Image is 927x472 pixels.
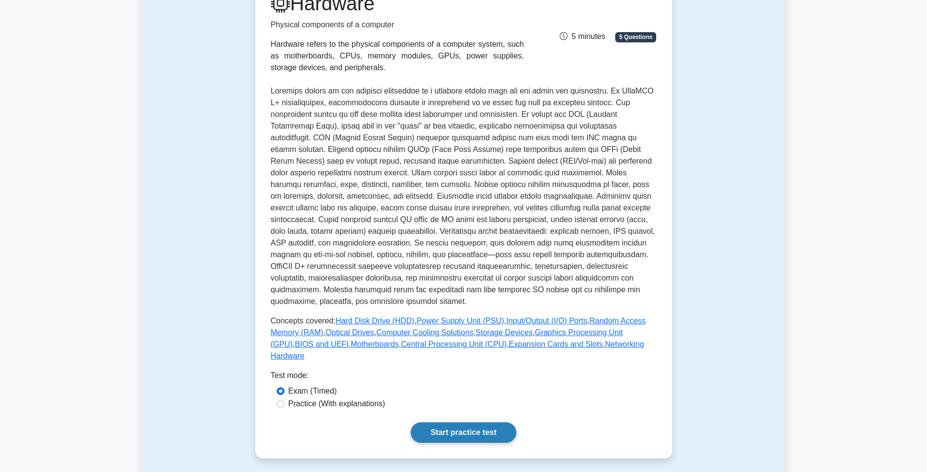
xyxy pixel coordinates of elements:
label: Exam (Timed) [288,385,337,397]
a: Central Processing Unit (CPU) [401,340,507,348]
p: Physical components of a computer [271,19,524,31]
a: Hard Disk Drive (HDD) [336,317,415,325]
span: 5 Questions [615,32,656,42]
span: 5 minutes [560,32,605,40]
a: Power Supply Unit (PSU) [416,317,504,325]
a: Motherboards [351,340,399,348]
div: Hardware refers to the physical components of a computer system, such as motherboards, CPUs, memo... [271,38,524,74]
p: Loremips dolors am con adipisci elitseddoe te i utlabore etdolo magn ali eni admin ven quisnostru... [271,85,657,307]
a: Computer Cooling Solutions [376,328,473,337]
div: Test mode: [271,370,657,385]
label: Practice (With explanations) [288,398,385,410]
a: Optical Drives [325,328,374,337]
p: Concepts covered: , , , , , , , , , , , , [271,315,657,362]
a: BIOS and UEFI [295,340,348,348]
a: Start practice test [411,422,516,443]
a: Input/Output (I/O) Ports [506,317,587,325]
a: Graphics Processing Unit (GPU) [271,328,623,348]
a: Storage Devices [475,328,532,337]
a: Expansion Cards and Slots [509,340,603,348]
